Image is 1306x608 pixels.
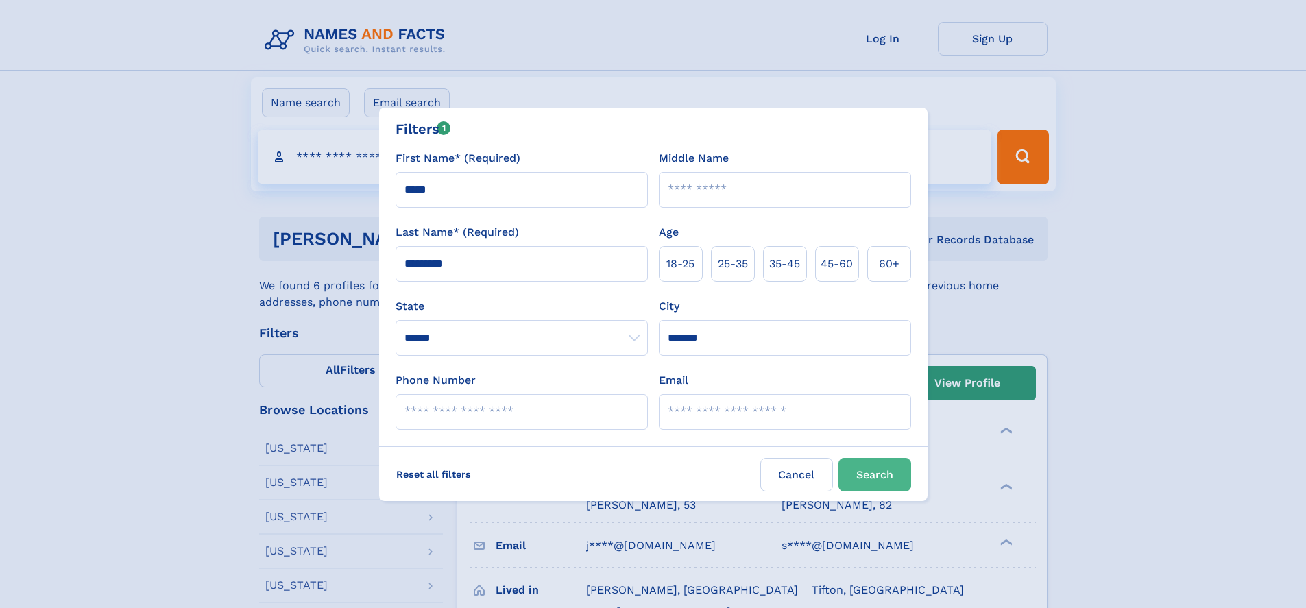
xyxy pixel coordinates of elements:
label: Reset all filters [387,458,480,491]
label: Age [659,224,679,241]
span: 25‑35 [718,256,748,272]
span: 45‑60 [821,256,853,272]
label: Email [659,372,688,389]
span: 35‑45 [769,256,800,272]
span: 60+ [879,256,899,272]
label: Cancel [760,458,833,491]
label: Last Name* (Required) [396,224,519,241]
label: State [396,298,648,315]
button: Search [838,458,911,491]
label: First Name* (Required) [396,150,520,167]
div: Filters [396,119,451,139]
span: 18‑25 [666,256,694,272]
label: Phone Number [396,372,476,389]
label: Middle Name [659,150,729,167]
label: City [659,298,679,315]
